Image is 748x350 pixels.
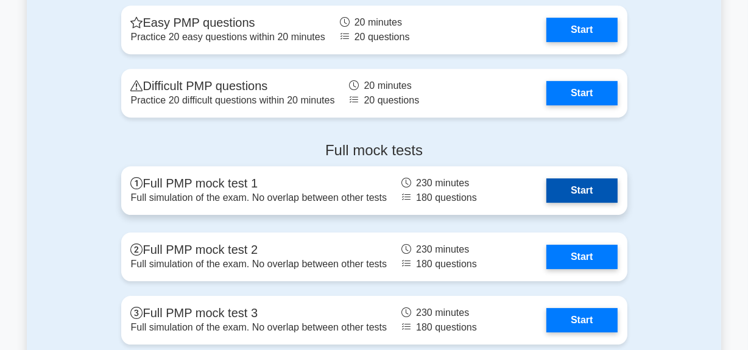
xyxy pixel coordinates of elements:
[546,178,617,203] a: Start
[546,308,617,332] a: Start
[121,142,627,159] h4: Full mock tests
[546,81,617,105] a: Start
[546,245,617,269] a: Start
[546,18,617,42] a: Start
